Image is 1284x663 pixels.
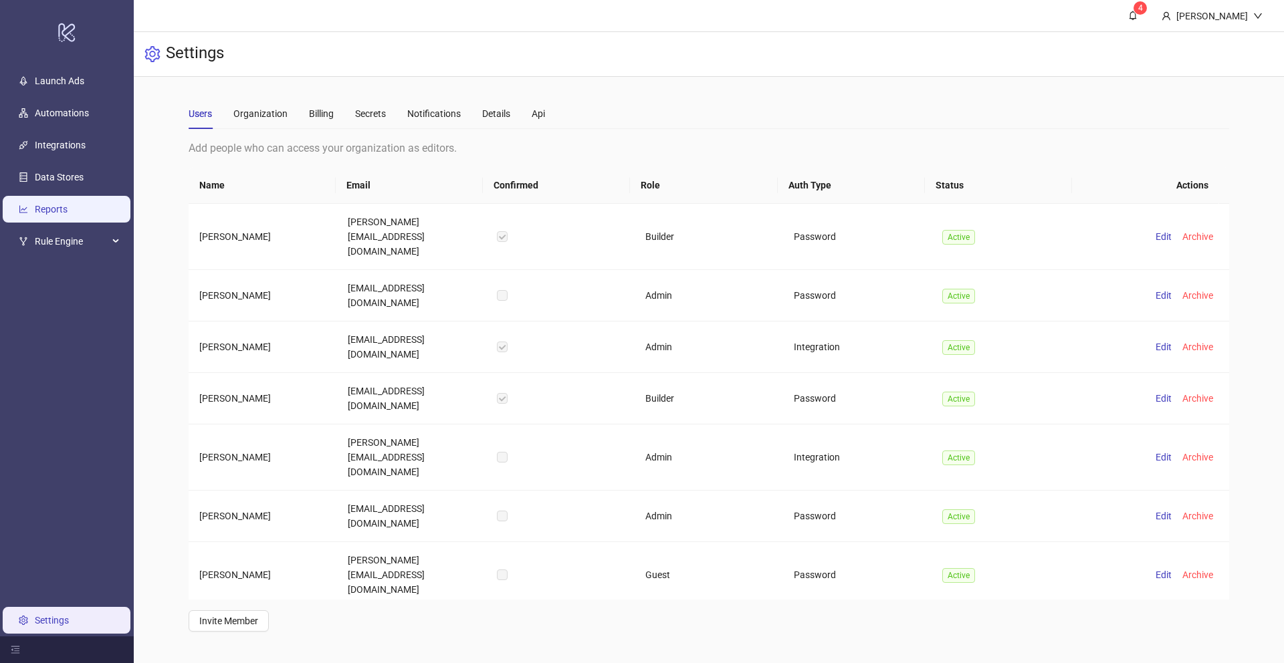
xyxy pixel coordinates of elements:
button: Archive [1177,390,1218,406]
span: Edit [1156,231,1172,242]
div: Details [482,106,510,121]
button: Archive [1177,229,1218,245]
button: Invite Member [189,610,269,632]
td: [PERSON_NAME] [189,204,337,270]
span: Active [942,289,975,303]
span: Archive [1182,231,1213,242]
td: [EMAIL_ADDRESS][DOMAIN_NAME] [337,491,486,542]
td: Admin [635,424,783,491]
button: Archive [1177,287,1218,303]
td: Password [783,204,932,270]
div: Billing [309,106,334,121]
td: Password [783,491,932,542]
td: [PERSON_NAME][EMAIL_ADDRESS][DOMAIN_NAME] [337,204,486,270]
a: Settings [35,615,69,626]
h3: Settings [166,43,224,65]
th: Name [189,167,336,204]
td: [PERSON_NAME] [189,321,337,373]
span: Archive [1182,452,1213,462]
span: Edit [1156,569,1172,580]
td: [PERSON_NAME] [189,424,337,491]
th: Auth Type [778,167,925,204]
span: Active [942,340,975,355]
span: menu-fold [11,645,20,654]
button: Edit [1150,339,1177,355]
td: Admin [635,321,783,373]
span: Edit [1156,393,1172,404]
span: down [1253,11,1263,21]
td: [EMAIL_ADDRESS][DOMAIN_NAME] [337,321,486,373]
button: Edit [1150,508,1177,524]
span: setting [144,46,160,62]
span: Archive [1182,569,1213,580]
div: Secrets [355,106,386,121]
td: Admin [635,491,783,542]
span: fork [19,237,28,246]
td: Password [783,270,932,321]
span: Active [942,230,975,245]
span: Active [942,392,975,406]
div: Users [189,106,212,121]
button: Edit [1150,390,1177,406]
td: Guest [635,542,783,608]
span: 4 [1138,3,1143,13]
td: [PERSON_NAME][EMAIL_ADDRESS][DOMAIN_NAME] [337,542,486,608]
td: [PERSON_NAME] [189,270,337,321]
a: Launch Ads [35,76,84,86]
button: Edit [1150,287,1177,303]
span: Edit [1156,511,1172,521]
button: Archive [1177,567,1218,583]
td: Integration [783,321,932,373]
span: bell [1128,11,1138,20]
span: Edit [1156,342,1172,352]
a: Reports [35,204,68,215]
div: [PERSON_NAME] [1171,9,1253,23]
div: Notifications [407,106,461,121]
th: Role [630,167,777,204]
td: Password [783,542,932,608]
span: Archive [1182,342,1213,352]
td: [PERSON_NAME][EMAIL_ADDRESS][DOMAIN_NAME] [337,424,486,491]
td: Admin [635,270,783,321]
button: Edit [1150,449,1177,465]
span: Active [942,450,975,465]
div: Organization [233,106,288,121]
div: Api [532,106,545,121]
div: Add people who can access your organization as editors. [189,140,1229,156]
td: [EMAIL_ADDRESS][DOMAIN_NAME] [337,270,486,321]
button: Archive [1177,508,1218,524]
span: Archive [1182,290,1213,301]
button: Archive [1177,339,1218,355]
td: [EMAIL_ADDRESS][DOMAIN_NAME] [337,373,486,424]
td: [PERSON_NAME] [189,491,337,542]
th: Email [336,167,483,204]
span: Active [942,568,975,583]
a: Automations [35,108,89,118]
span: Rule Engine [35,228,108,255]
span: Invite Member [199,616,258,626]
th: Confirmed [483,167,630,204]
button: Edit [1150,229,1177,245]
td: Builder [635,204,783,270]
span: Edit [1156,290,1172,301]
button: Edit [1150,567,1177,583]
td: [PERSON_NAME] [189,542,337,608]
td: Password [783,373,932,424]
span: Archive [1182,393,1213,404]
span: Edit [1156,452,1172,462]
a: Integrations [35,140,86,150]
th: Actions [1072,167,1219,204]
td: [PERSON_NAME] [189,373,337,424]
button: Archive [1177,449,1218,465]
a: Data Stores [35,172,84,182]
th: Status [925,167,1072,204]
span: user [1162,11,1171,21]
td: Integration [783,424,932,491]
td: Builder [635,373,783,424]
span: Active [942,509,975,524]
span: Archive [1182,511,1213,521]
sup: 4 [1134,1,1147,15]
